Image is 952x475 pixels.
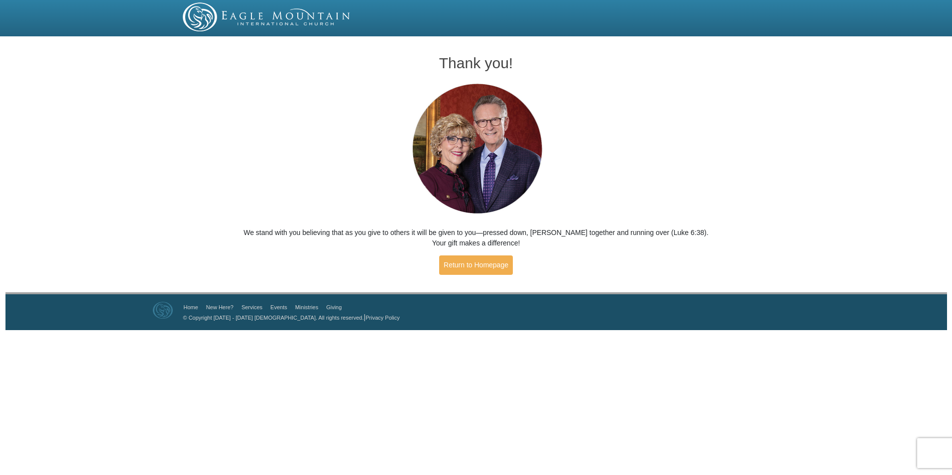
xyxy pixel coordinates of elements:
[180,312,400,323] p: |
[270,304,287,310] a: Events
[243,55,709,71] h1: Thank you!
[153,302,173,319] img: Eagle Mountain International Church
[183,2,351,31] img: EMIC
[184,304,198,310] a: Home
[183,315,364,321] a: © Copyright [DATE] - [DATE] [DEMOGRAPHIC_DATA]. All rights reserved.
[439,255,513,275] a: Return to Homepage
[206,304,234,310] a: New Here?
[295,304,318,310] a: Ministries
[403,81,550,218] img: Pastors George and Terri Pearsons
[365,315,399,321] a: Privacy Policy
[241,304,262,310] a: Services
[243,228,709,248] p: We stand with you believing that as you give to others it will be given to you—pressed down, [PER...
[326,304,342,310] a: Giving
